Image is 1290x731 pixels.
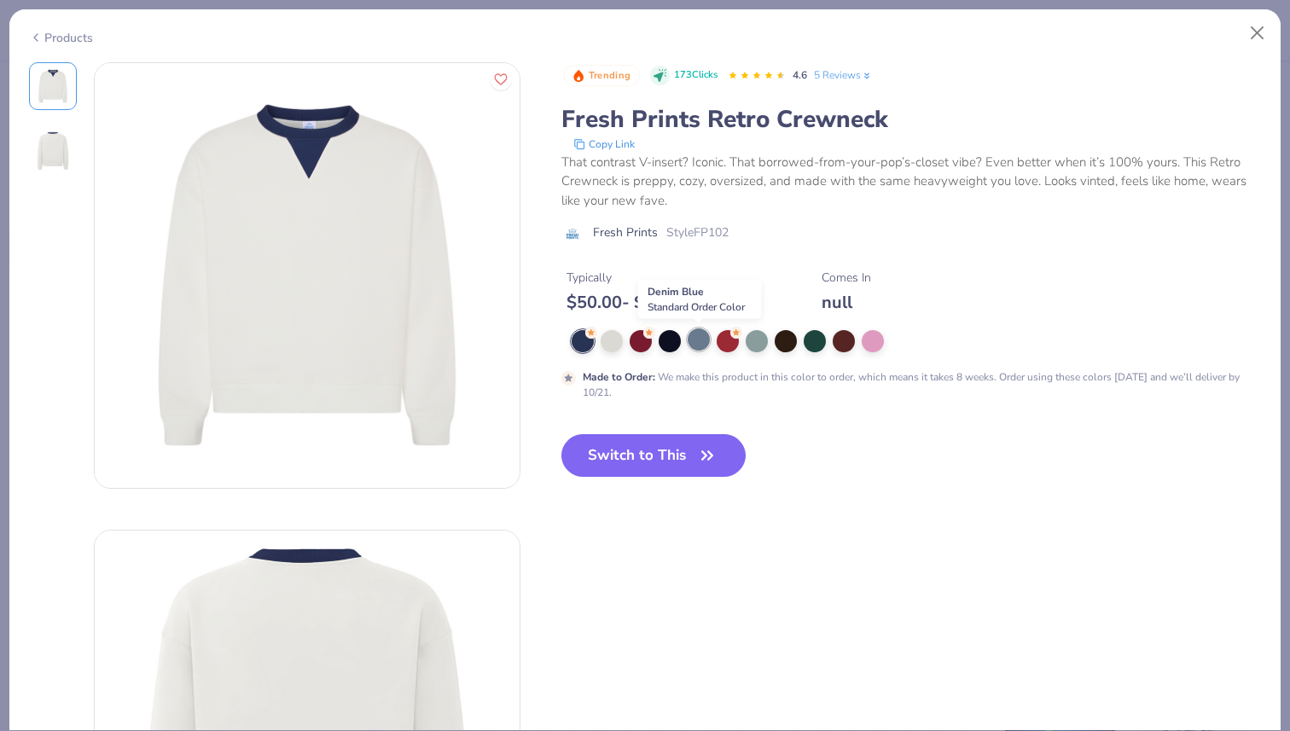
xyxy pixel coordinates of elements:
span: Style FP102 [666,223,729,241]
span: 173 Clicks [674,68,718,83]
a: 5 Reviews [814,67,873,83]
div: Denim Blue [638,280,762,319]
div: We make this product in this color to order, which means it takes 8 weeks. Order using these colo... [583,369,1244,400]
img: Front [32,66,73,107]
span: Standard Order Color [648,300,745,314]
img: Trending sort [572,69,585,83]
div: 4.6 Stars [728,62,786,90]
div: Products [29,29,93,47]
div: Comes In [822,269,871,287]
button: copy to clipboard [568,136,640,153]
span: Trending [589,71,630,80]
div: $ 50.00 - $ 58.00 [567,292,706,313]
div: null [822,292,871,313]
strong: Made to Order : [583,370,655,384]
div: Typically [567,269,706,287]
button: Switch to This [561,434,747,477]
div: Fresh Prints Retro Crewneck [561,103,1262,136]
div: That contrast V-insert? Iconic. That borrowed-from-your-pop’s-closet vibe? Even better when it’s ... [561,153,1262,211]
span: Fresh Prints [593,223,658,241]
button: Like [490,68,512,90]
button: Close [1241,17,1274,49]
button: Badge Button [563,65,640,87]
img: Front [95,63,520,488]
img: brand logo [561,227,584,241]
img: Back [32,131,73,171]
span: 4.6 [793,68,807,82]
